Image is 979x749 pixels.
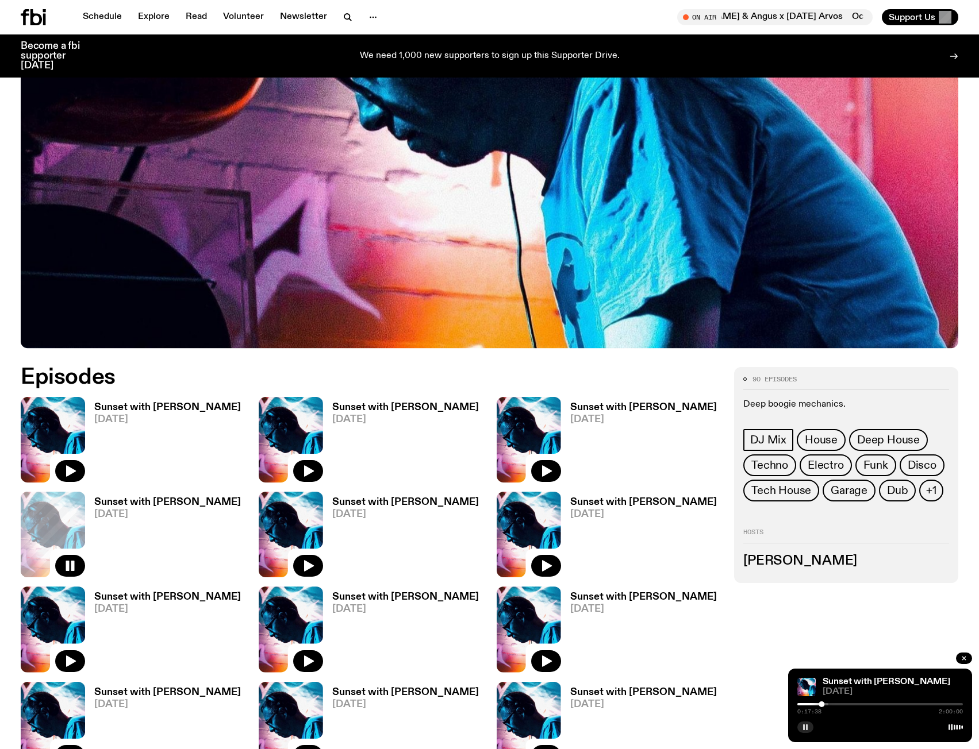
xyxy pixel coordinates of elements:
span: Funk [863,459,888,472]
a: Explore [131,9,176,25]
h3: Sunset with [PERSON_NAME] [570,688,717,697]
a: Garage [823,480,876,501]
img: Simon Caldwell stands side on, looking downwards. He has headphones on. Behind him is a brightly ... [259,397,323,482]
img: Simon Caldwell stands side on, looking downwards. He has headphones on. Behind him is a brightly ... [259,586,323,672]
h3: Sunset with [PERSON_NAME] [570,592,717,602]
a: Dub [879,480,916,501]
span: 0:17:38 [797,709,821,715]
span: [DATE] [570,509,717,519]
p: Deep boogie mechanics. [743,399,949,410]
span: Tech House [751,484,811,497]
a: Sunset with [PERSON_NAME][DATE] [85,497,241,577]
a: Schedule [76,9,129,25]
a: Sunset with [PERSON_NAME][DATE] [323,497,479,577]
h3: Sunset with [PERSON_NAME] [94,688,241,697]
span: [DATE] [94,604,241,614]
a: Tech House [743,480,819,501]
span: Dub [887,484,908,497]
span: 90 episodes [753,376,797,383]
button: Support Us [882,9,958,25]
img: Simon Caldwell stands side on, looking downwards. He has headphones on. Behind him is a brightly ... [497,492,561,577]
a: Deep House [849,429,928,451]
h3: Sunset with [PERSON_NAME] [94,497,241,507]
span: [DATE] [823,688,963,696]
a: House [797,429,846,451]
button: On AirOcean [PERSON_NAME] & Angus x [DATE] ArvosOcean [PERSON_NAME] & Angus x [DATE] Arvos [677,9,873,25]
h3: Sunset with [PERSON_NAME] [570,403,717,412]
span: [DATE] [570,700,717,709]
a: Sunset with [PERSON_NAME][DATE] [561,592,717,672]
span: [DATE] [332,415,479,424]
a: Volunteer [216,9,271,25]
h2: Hosts [743,529,949,543]
h3: Sunset with [PERSON_NAME] [332,688,479,697]
a: Sunset with [PERSON_NAME] [823,677,950,686]
a: Newsletter [273,9,334,25]
h2: Episodes [21,367,641,388]
h3: Sunset with [PERSON_NAME] [332,497,479,507]
h3: [PERSON_NAME] [743,555,949,567]
span: [DATE] [570,415,717,424]
a: Sunset with [PERSON_NAME][DATE] [323,592,479,672]
img: Simon Caldwell stands side on, looking downwards. He has headphones on. Behind him is a brightly ... [259,492,323,577]
span: Techno [751,459,788,472]
span: Electro [808,459,844,472]
img: Simon Caldwell stands side on, looking downwards. He has headphones on. Behind him is a brightly ... [21,586,85,672]
img: Simon Caldwell stands side on, looking downwards. He has headphones on. Behind him is a brightly ... [21,397,85,482]
span: DJ Mix [750,434,786,446]
span: 2:00:00 [939,709,963,715]
a: Techno [743,454,796,476]
span: [DATE] [332,509,479,519]
img: Simon Caldwell stands side on, looking downwards. He has headphones on. Behind him is a brightly ... [797,678,816,696]
span: [DATE] [94,415,241,424]
span: [DATE] [94,700,241,709]
span: Support Us [889,12,935,22]
span: [DATE] [332,700,479,709]
span: [DATE] [570,604,717,614]
h3: Become a fbi supporter [DATE] [21,41,94,71]
h3: Sunset with [PERSON_NAME] [94,403,241,412]
a: DJ Mix [743,429,793,451]
span: [DATE] [94,509,241,519]
a: Funk [855,454,896,476]
p: We need 1,000 new supporters to sign up this Supporter Drive. [360,51,620,61]
span: House [805,434,838,446]
span: +1 [926,484,936,497]
a: Sunset with [PERSON_NAME][DATE] [323,403,479,482]
img: Simon Caldwell stands side on, looking downwards. He has headphones on. Behind him is a brightly ... [497,586,561,672]
span: Garage [831,484,867,497]
span: [DATE] [332,604,479,614]
h3: Sunset with [PERSON_NAME] [332,403,479,412]
a: Electro [800,454,852,476]
img: Simon Caldwell stands side on, looking downwards. He has headphones on. Behind him is a brightly ... [497,397,561,482]
span: Disco [908,459,936,472]
span: Deep House [857,434,920,446]
a: Sunset with [PERSON_NAME][DATE] [561,497,717,577]
h3: Sunset with [PERSON_NAME] [94,592,241,602]
a: Disco [900,454,945,476]
h3: Sunset with [PERSON_NAME] [570,497,717,507]
a: Read [179,9,214,25]
h3: Sunset with [PERSON_NAME] [332,592,479,602]
a: Sunset with [PERSON_NAME][DATE] [561,403,717,482]
button: +1 [919,480,943,501]
a: Sunset with [PERSON_NAME][DATE] [85,592,241,672]
a: Sunset with [PERSON_NAME][DATE] [85,403,241,482]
